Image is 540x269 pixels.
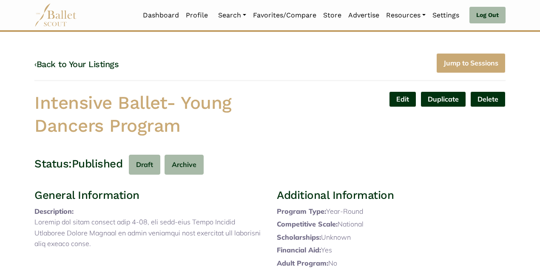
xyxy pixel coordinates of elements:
[34,188,263,203] h3: General Information
[250,6,320,24] a: Favorites/Compare
[34,207,74,215] span: Description:
[345,6,383,24] a: Advertise
[34,157,72,171] h3: Status:
[277,207,326,215] span: Program Type:
[383,6,429,24] a: Resources
[277,258,506,269] p: No
[429,6,463,24] a: Settings
[277,219,506,230] p: National
[320,6,345,24] a: Store
[277,245,506,256] p: Yes
[436,53,506,73] a: Jump to Sessions
[277,246,321,254] span: Financial Aid:
[277,259,328,267] span: Adult Program:
[277,206,506,217] p: Year-Round
[389,91,416,107] a: Edit
[139,6,182,24] a: Dashboard
[34,91,263,138] h1: Intensive Ballet- Young Dancers Program
[129,155,160,175] button: Draft
[421,91,466,107] a: Duplicate
[277,233,321,241] span: Scholarships:
[34,59,119,69] a: ‹Back to Your Listings
[469,7,506,24] a: Log Out
[165,155,204,175] button: Archive
[72,157,123,171] h3: Published
[470,91,506,107] button: Delete
[182,6,211,24] a: Profile
[277,220,338,228] span: Competitive Scale:
[277,188,506,203] h3: Additional Information
[34,59,37,69] code: ‹
[215,6,250,24] a: Search
[277,232,506,243] p: Unknown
